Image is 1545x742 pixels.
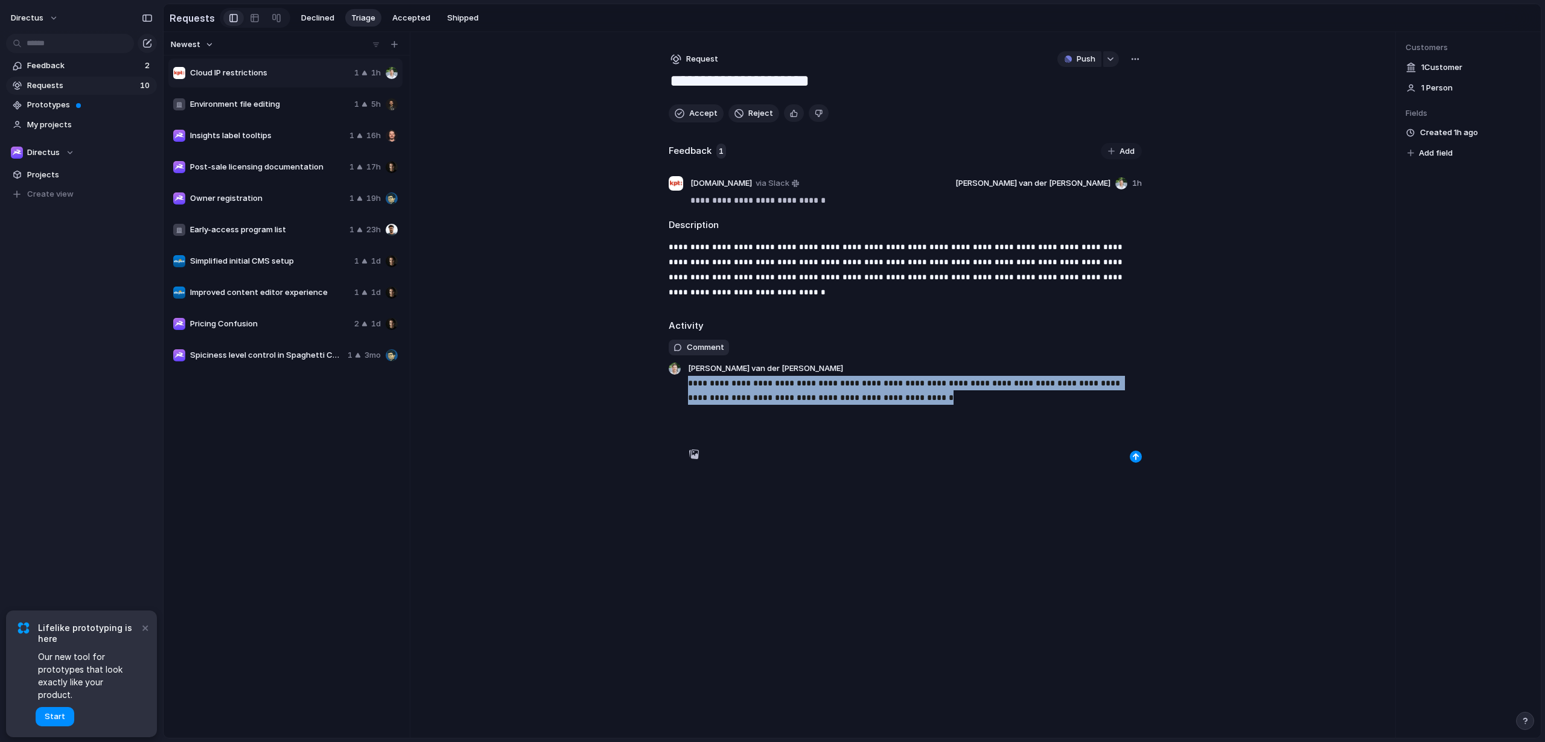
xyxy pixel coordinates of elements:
span: 1 Customer [1421,62,1462,74]
span: Request [686,53,718,65]
button: Push [1057,51,1101,67]
span: directus [11,12,43,24]
span: 5h [371,98,381,110]
span: 1 [349,161,354,173]
span: 1h [1132,177,1142,189]
button: directus [5,8,65,28]
span: Improved content editor experience [190,287,349,299]
button: Create view [6,185,157,203]
a: My projects [6,116,157,134]
span: Declined [301,12,334,24]
a: Feedback2 [6,57,157,75]
h2: Feedback [669,144,712,158]
h2: Description [669,218,1142,232]
button: Declined [295,9,340,27]
span: 3mo [365,349,381,361]
span: via Slack [756,177,789,189]
span: 1d [371,287,381,299]
span: 2 [145,60,152,72]
span: Start [45,711,65,723]
span: Prototypes [27,99,153,111]
span: 1 [349,192,354,205]
span: Reject [748,107,773,119]
span: Accepted [392,12,430,24]
span: 1 [716,144,726,159]
span: Newest [171,39,200,51]
button: Accepted [386,9,436,27]
span: Customers [1406,42,1531,54]
span: [PERSON_NAME] van der [PERSON_NAME] [688,363,843,376]
span: 1 Person [1421,82,1453,94]
span: Requests [27,80,136,92]
span: Triage [351,12,375,24]
span: Owner registration [190,192,345,205]
span: Feedback [27,60,141,72]
span: Create view [27,188,74,200]
span: Pricing Confusion [190,318,349,330]
span: Add field [1419,147,1453,159]
span: Shipped [447,12,479,24]
span: 1 [349,224,354,236]
span: 1 [348,349,352,361]
button: Newest [169,37,215,52]
button: Dismiss [138,620,152,635]
span: 16h [366,130,381,142]
span: Created 1h ago [1420,127,1478,139]
span: 23h [366,224,381,236]
button: Reject [728,104,779,122]
button: Add [1101,143,1142,160]
button: Shipped [441,9,485,27]
button: Start [36,707,74,726]
span: Push [1077,53,1095,65]
span: Environment file editing [190,98,349,110]
span: Accept [689,107,718,119]
span: 1d [371,318,381,330]
span: Fields [1406,107,1531,119]
span: 1 [354,255,359,267]
span: Add [1120,145,1135,157]
a: via Slack [753,176,801,191]
span: Comment [687,341,724,354]
button: Accept [669,104,724,122]
span: Simplified initial CMS setup [190,255,349,267]
span: 1 [354,287,359,299]
span: Our new tool for prototypes that look exactly like your product. [38,650,139,701]
button: Comment [669,340,729,355]
span: 1h [371,67,381,79]
span: My projects [27,119,153,131]
a: Prototypes [6,96,157,114]
span: 1 [354,67,359,79]
span: Post-sale licensing documentation [190,161,345,173]
a: Projects [6,166,157,184]
span: Lifelike prototyping is here [38,623,139,644]
h2: Requests [170,11,215,25]
span: 19h [366,192,381,205]
span: 1 [354,98,359,110]
span: Projects [27,169,153,181]
span: 17h [366,161,381,173]
button: Triage [345,9,381,27]
button: Add field [1406,145,1454,161]
span: 1 [349,130,354,142]
span: Insights label tooltips [190,130,345,142]
button: Directus [6,144,157,162]
span: Cloud IP restrictions [190,67,349,79]
span: Early-access program list [190,224,345,236]
span: 1d [371,255,381,267]
a: Requests10 [6,77,157,95]
h2: Activity [669,319,704,333]
span: 2 [354,318,359,330]
span: Directus [27,147,60,159]
button: Request [669,51,720,67]
span: [DOMAIN_NAME] [690,177,752,189]
span: Spiciness level control in Spaghetti Compiler [190,349,343,361]
span: [PERSON_NAME] van der [PERSON_NAME] [955,177,1110,189]
span: 10 [140,80,152,92]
